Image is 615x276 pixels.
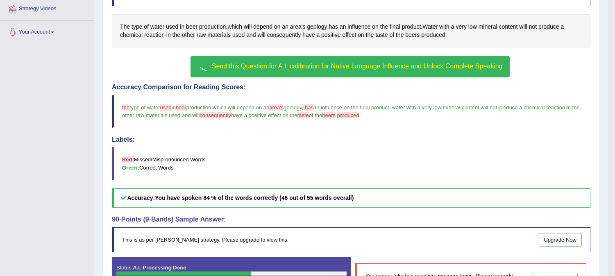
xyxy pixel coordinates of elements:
span: Click to see word definition [302,31,315,39]
span: Click to see word definition [402,23,421,31]
span: Click to see word definition [468,23,477,31]
button: Send this Question for A.I. calibration for Native Language Influence and Unlock Complete Speaking [191,56,509,77]
span: Click to see word definition [120,23,130,31]
span: Click to see word definition [274,23,281,31]
span: Click to see word definition [396,31,404,39]
span: type of water [129,104,160,111]
span: used [160,104,172,111]
span: Click to see word definition [499,23,518,31]
span: Click to see word definition [372,23,379,31]
span: Click to see word definition [538,23,559,31]
span: Click to see word definition [561,23,564,31]
span: beer [176,104,186,111]
span: an influence on the final product [313,104,389,111]
div: , , . . [112,14,590,48]
span: Click to see word definition [180,23,184,31]
span: Click to see word definition [421,31,445,39]
span: Click to see word definition [120,31,143,39]
span: Click to see word definition [405,31,420,39]
h5: Accuracy: [112,188,590,208]
span: Click to see word definition [307,23,327,31]
span: Click to see word definition [267,31,301,39]
strong: A.I. Processing Done [133,265,186,271]
span: Click to see word definition [232,31,245,39]
span: Click to see word definition [290,23,306,31]
span: Click to see word definition [144,31,165,39]
h4: 90-Points (9-Bands) Sample Answer: [112,216,590,223]
span: Click to see word definition [380,23,388,31]
span: Click to see word definition [199,23,226,31]
span: consequently [200,112,231,118]
span: Click to see word definition [456,23,467,31]
span: Click to see word definition [186,23,197,31]
span: area's [269,104,284,111]
span: in [172,104,176,111]
span: beers [322,112,336,118]
blockquote: Missed/Mispronounced Words Correct Words [112,147,590,180]
span: Click to see word definition [479,23,497,31]
b: Red: [122,156,134,163]
span: produced [337,112,359,118]
span: Click to see word definition [227,23,242,31]
span: Click to see word definition [257,31,265,39]
span: Click to see word definition [529,23,537,31]
b: You have spoken 84 % of the words correctly (46 out of 55 words overall) [155,195,354,201]
h4: Labels: [112,136,590,143]
div: This is as per [PERSON_NAME] strategy. Please upgrade to view this. [112,227,590,252]
span: Click to see word definition [321,31,340,39]
span: Click to see word definition [166,31,171,39]
span: . [389,104,390,111]
span: , [211,104,213,111]
span: Click to see word definition [347,23,370,31]
span: Click to see word definition [207,31,231,39]
span: Click to see word definition [451,23,454,31]
span: Click to see word definition [389,31,394,39]
span: Click to see word definition [150,23,164,31]
b: Green: [122,165,139,171]
span: Click to see word definition [282,23,288,31]
span: Click to see word definition [375,31,388,39]
span: Click to see word definition [358,31,364,39]
span: Click to see word definition [132,23,142,31]
span: Click to see word definition [253,23,272,31]
span: Click to see word definition [340,23,346,31]
span: Click to see word definition [329,23,338,31]
span: the [122,104,129,111]
span: of the [309,112,322,118]
span: Click to see word definition [246,31,256,39]
span: geology [284,104,302,111]
span: Click to see word definition [519,23,527,31]
h4: Accuracy Comparison for Reading Scores: [112,84,590,91]
span: Click to see word definition [439,23,449,31]
span: Click to see word definition [182,31,195,39]
span: water with a very low mineral content will not produce a chemical reaction in the other raw mater... [122,104,581,118]
span: Click to see word definition [244,23,252,31]
span: Click to see word definition [343,31,356,39]
span: , has [302,104,313,111]
span: have a positive effect on the [231,112,297,118]
span: Click to see word definition [197,31,206,39]
span: taste [297,112,309,118]
span: Click to see word definition [316,31,320,39]
span: Click to see word definition [366,31,374,39]
span: production [186,104,211,111]
a: Your Account [0,21,94,41]
span: Click to see word definition [172,31,180,39]
a: Upgrade Now [539,233,582,247]
span: Click to see word definition [166,23,178,31]
span: Click to see word definition [390,23,400,31]
span: Send this Question for A.I. calibration for Native Language Influence and Unlock Complete Speaking [212,63,503,70]
span: Click to see word definition [422,23,438,31]
span: which will depend on an [213,104,269,111]
span: Click to see word definition [144,23,149,31]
